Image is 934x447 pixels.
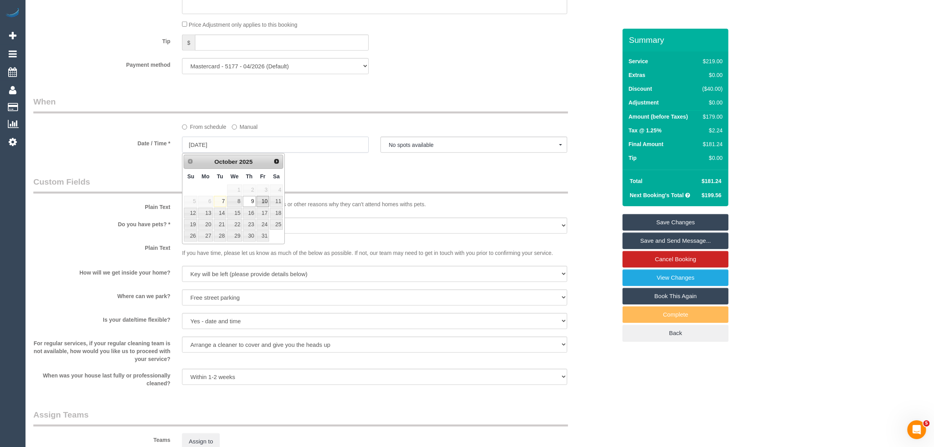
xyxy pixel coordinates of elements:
[27,337,176,363] label: For regular services, if your regular cleaning team is not available, how would you like us to pr...
[184,196,197,207] span: 5
[628,85,652,93] label: Discount
[270,185,283,195] span: 4
[273,173,280,180] span: Saturday
[232,125,237,130] input: Manual
[628,113,688,121] label: Amount (before Taxes)
[257,231,269,241] a: 31
[5,8,20,19] img: Automaid Logo
[702,178,722,184] span: $181.24
[198,196,213,207] span: 6
[182,200,567,208] p: Some of our cleaning teams have allergies or other reasons why they can't attend homes withs pets.
[257,185,269,195] span: 3
[33,96,568,114] legend: When
[257,219,269,230] a: 24
[214,196,226,207] a: 7
[699,71,723,79] div: $0.00
[184,219,197,230] a: 19
[923,420,930,427] span: 5
[271,156,282,167] a: Next
[202,173,209,180] span: Monday
[623,251,728,267] a: Cancel Booking
[182,120,226,131] label: From schedule
[243,208,256,218] a: 16
[260,173,266,180] span: Friday
[907,420,926,439] iframe: Intercom live chat
[188,173,195,180] span: Sunday
[389,142,559,148] span: No spots available
[243,231,256,241] a: 30
[198,208,213,218] a: 13
[623,233,728,249] a: Save and Send Message...
[270,219,283,230] a: 25
[27,200,176,211] label: Plain Text
[699,113,723,121] div: $179.00
[182,137,369,153] input: DD/MM/YYYY
[182,35,195,51] span: $
[27,433,176,444] label: Teams
[270,196,283,207] a: 11
[628,154,637,162] label: Tip
[699,85,723,93] div: ($40.00)
[257,208,269,218] a: 17
[27,313,176,324] label: Is your date/time flexible?
[231,173,239,180] span: Wednesday
[182,125,187,130] input: From schedule
[243,196,256,207] a: 9
[623,214,728,231] a: Save Changes
[243,185,256,195] span: 2
[699,126,723,134] div: $2.24
[628,99,659,106] label: Adjustment
[27,35,176,45] label: Tip
[182,241,567,257] p: If you have time, please let us know as much of the below as possible. If not, our team may need ...
[227,196,242,207] a: 8
[27,241,176,252] label: Plain Text
[270,208,283,218] a: 18
[628,140,663,148] label: Final Amount
[628,57,648,65] label: Service
[699,140,723,148] div: $181.24
[27,218,176,228] label: Do you have pets? *
[227,185,242,195] span: 1
[381,137,567,153] button: No spots available
[214,158,237,165] span: October
[628,71,645,79] label: Extras
[27,266,176,277] label: How will we get inside your home?
[27,137,176,147] label: Date / Time *
[214,208,226,218] a: 14
[27,289,176,300] label: Where can we park?
[257,196,269,207] a: 10
[699,57,723,65] div: $219.00
[184,231,197,241] a: 26
[198,219,213,230] a: 20
[214,231,226,241] a: 28
[699,99,723,106] div: $0.00
[699,154,723,162] div: $0.00
[630,192,684,198] strong: Next Booking's Total
[246,173,253,180] span: Thursday
[623,288,728,304] a: Book This Again
[243,219,256,230] a: 23
[630,178,642,184] strong: Total
[33,409,568,427] legend: Assign Teams
[217,173,223,180] span: Tuesday
[239,158,253,165] span: 2025
[185,156,196,167] a: Prev
[227,231,242,241] a: 29
[227,208,242,218] a: 15
[184,208,197,218] a: 12
[27,369,176,387] label: When was your house last fully or professionally cleaned?
[214,219,226,230] a: 21
[33,176,568,194] legend: Custom Fields
[227,219,242,230] a: 22
[189,22,297,28] span: Price Adjustment only applies to this booking
[628,126,661,134] label: Tax @ 1.25%
[232,120,258,131] label: Manual
[702,192,722,198] span: $199.56
[623,269,728,286] a: View Changes
[629,35,725,44] h3: Summary
[623,325,728,341] a: Back
[198,231,213,241] a: 27
[187,158,193,165] span: Prev
[273,158,280,165] span: Next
